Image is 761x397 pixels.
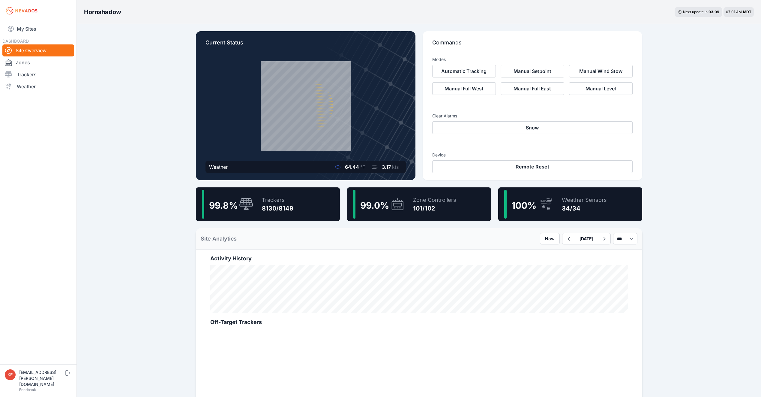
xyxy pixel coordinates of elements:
[726,10,742,14] span: 07:01 AM
[432,113,633,119] h3: Clear Alarms
[84,8,121,16] h3: Hornshadow
[2,22,74,36] a: My Sites
[2,56,74,68] a: Zones
[562,196,607,204] div: Weather Sensors
[209,200,238,211] span: 99.8 %
[501,82,564,95] button: Manual Full East
[196,187,340,221] a: 99.8%Trackers8130/8149
[84,4,121,20] nav: Breadcrumb
[5,369,16,380] img: keadams@sundt.com
[432,38,633,52] p: Commands
[201,235,237,243] h2: Site Analytics
[392,164,399,170] span: kts
[432,121,633,134] button: Snow
[540,233,560,244] button: Now
[262,196,293,204] div: Trackers
[2,44,74,56] a: Site Overview
[360,200,389,211] span: 99.0 %
[511,200,536,211] span: 100 %
[2,68,74,80] a: Trackers
[382,164,391,170] span: 3.17
[683,10,708,14] span: Next update in
[432,82,496,95] button: Manual Full West
[432,152,633,158] h3: Device
[347,187,491,221] a: 99.0%Zone Controllers101/102
[501,65,564,77] button: Manual Setpoint
[743,10,751,14] span: MDT
[569,65,633,77] button: Manual Wind Stow
[432,65,496,77] button: Automatic Tracking
[2,80,74,92] a: Weather
[2,38,29,44] span: DASHBOARD
[413,204,456,213] div: 101/102
[205,38,406,52] p: Current Status
[345,164,359,170] span: 64.44
[413,196,456,204] div: Zone Controllers
[5,6,38,16] img: Nevados
[19,369,64,387] div: [EMAIL_ADDRESS][PERSON_NAME][DOMAIN_NAME]
[709,10,719,14] div: 03 : 09
[210,318,628,326] h2: Off-Target Trackers
[360,164,365,170] span: °F
[562,204,607,213] div: 34/34
[432,160,633,173] button: Remote Reset
[209,163,228,171] div: Weather
[262,204,293,213] div: 8130/8149
[575,233,598,244] button: [DATE]
[498,187,642,221] a: 100%Weather Sensors34/34
[432,56,446,62] h3: Modes
[210,254,628,263] h2: Activity History
[569,82,633,95] button: Manual Level
[19,387,36,392] a: Feedback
